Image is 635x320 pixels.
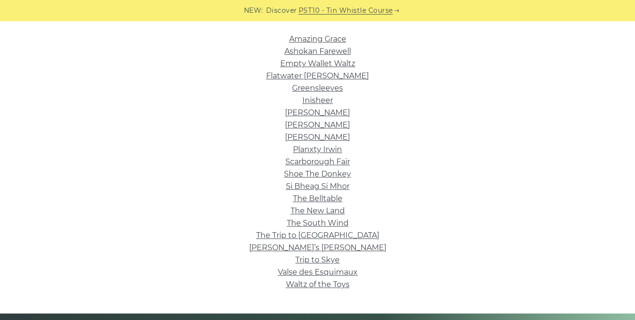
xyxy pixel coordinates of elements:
[285,120,350,129] a: [PERSON_NAME]
[285,157,350,166] a: Scarborough Fair
[285,133,350,142] a: [PERSON_NAME]
[278,268,358,277] a: Valse des Esquimaux
[295,255,340,264] a: Trip to Skye
[293,145,342,154] a: Planxty Irwin
[291,206,345,215] a: The New Land
[284,169,351,178] a: Shoe The Donkey
[289,34,346,43] a: Amazing Grace
[293,194,343,203] a: The Belltable
[256,231,379,240] a: The Trip to [GEOGRAPHIC_DATA]
[299,5,393,16] a: PST10 - Tin Whistle Course
[285,108,350,117] a: [PERSON_NAME]
[302,96,333,105] a: Inisheer
[249,243,386,252] a: [PERSON_NAME]’s [PERSON_NAME]
[266,71,369,80] a: Flatwater [PERSON_NAME]
[286,280,350,289] a: Waltz of the Toys
[287,219,349,227] a: The South Wind
[266,5,297,16] span: Discover
[286,182,350,191] a: Si­ Bheag Si­ Mhor
[292,84,343,93] a: Greensleeves
[284,47,351,56] a: Ashokan Farewell
[244,5,263,16] span: NEW:
[280,59,355,68] a: Empty Wallet Waltz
